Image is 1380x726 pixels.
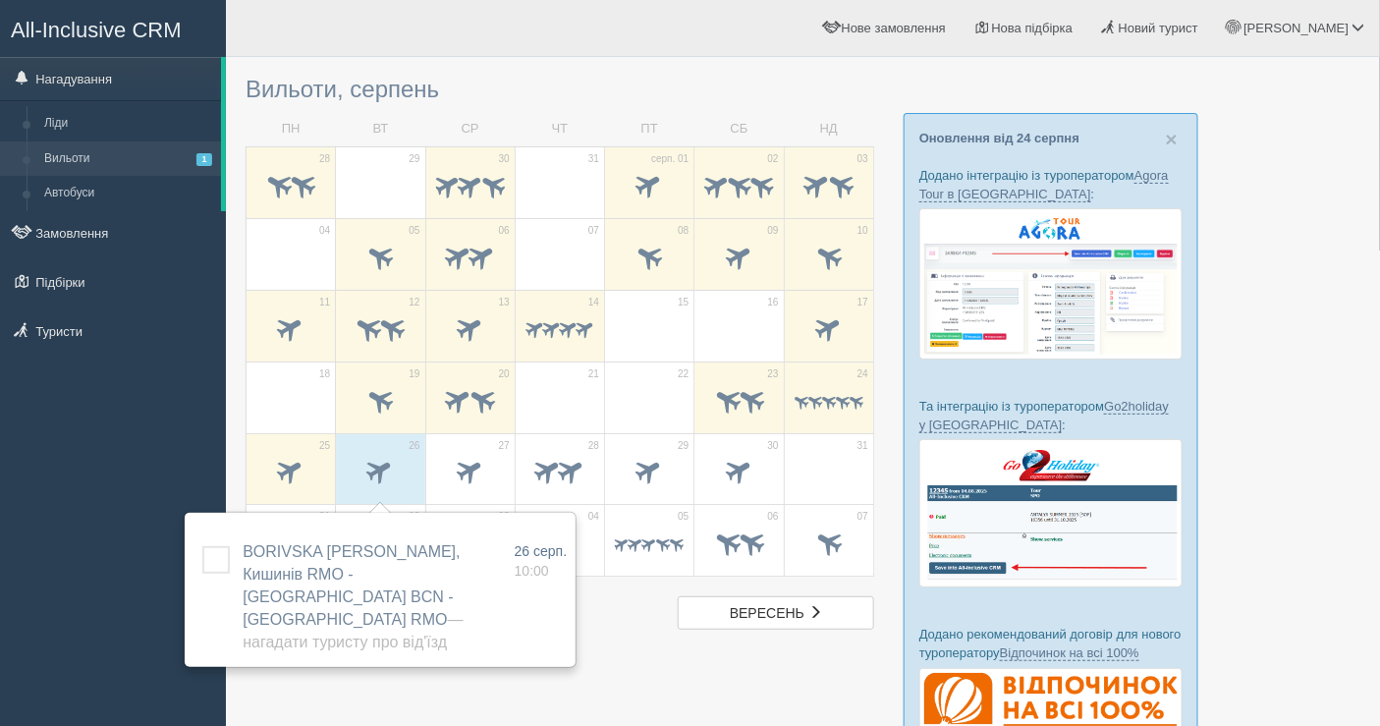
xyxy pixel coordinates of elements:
[857,439,868,453] span: 31
[1,1,225,55] a: All-Inclusive CRM
[243,543,463,649] span: BORIVSKA [PERSON_NAME], Кишинів RMO - [GEOGRAPHIC_DATA] BCN - [GEOGRAPHIC_DATA] RMO
[35,176,221,211] a: Автобуси
[319,296,330,309] span: 11
[678,367,689,381] span: 22
[588,152,599,166] span: 31
[919,439,1183,587] img: go2holiday-bookings-crm-for-travel-agency.png
[768,296,779,309] span: 16
[499,296,510,309] span: 13
[768,439,779,453] span: 30
[1000,645,1139,661] a: Відпочинок на всі 100%
[499,439,510,453] span: 27
[243,611,463,650] span: — Нагадати туристу про від'їзд
[319,439,330,453] span: 25
[919,625,1183,662] p: Додано рекомендований договір для нового туроператору
[499,152,510,166] span: 30
[247,112,336,146] td: ПН
[588,439,599,453] span: 28
[409,224,419,238] span: 05
[678,596,874,630] a: вересень
[678,510,689,524] span: 05
[588,224,599,238] span: 07
[246,77,874,102] h3: Вильоти, серпень
[588,367,599,381] span: 21
[515,112,604,146] td: ЧТ
[768,224,779,238] span: 09
[515,543,568,559] span: 26 серп.
[409,152,419,166] span: 29
[409,367,419,381] span: 19
[298,510,330,524] span: вер. 01
[1166,129,1178,149] button: Close
[499,367,510,381] span: 20
[425,112,515,146] td: СР
[842,21,946,35] span: Нове замовлення
[196,153,212,166] span: 1
[992,21,1074,35] span: Нова підбірка
[730,605,804,621] span: вересень
[319,224,330,238] span: 04
[515,563,549,579] span: 10:00
[409,510,419,524] span: 02
[768,152,779,166] span: 02
[919,208,1183,359] img: agora-tour-%D0%B7%D0%B0%D1%8F%D0%B2%D0%BA%D0%B8-%D1%81%D1%80%D0%BC-%D0%B4%D0%BB%D1%8F-%D1%82%D1%8...
[678,296,689,309] span: 15
[35,141,221,177] a: Вильоти1
[35,106,221,141] a: Ліди
[784,112,873,146] td: НД
[1119,21,1198,35] span: Новий турист
[1243,21,1349,35] span: [PERSON_NAME]
[768,510,779,524] span: 06
[588,510,599,524] span: 04
[919,131,1079,145] a: Оновлення від 24 серпня
[919,166,1183,203] p: Додано інтеграцію із туроператором :
[857,152,868,166] span: 03
[768,367,779,381] span: 23
[857,367,868,381] span: 24
[243,543,463,649] a: BORIVSKA [PERSON_NAME], Кишинів RMO - [GEOGRAPHIC_DATA] BCN - [GEOGRAPHIC_DATA] RMO— Нагадати тур...
[319,152,330,166] span: 28
[694,112,784,146] td: СБ
[1166,128,1178,150] span: ×
[857,224,868,238] span: 10
[409,296,419,309] span: 12
[11,18,182,42] span: All-Inclusive CRM
[588,296,599,309] span: 14
[678,439,689,453] span: 29
[919,168,1169,202] a: Agora Tour в [GEOGRAPHIC_DATA]
[336,112,425,146] td: ВТ
[857,510,868,524] span: 07
[499,224,510,238] span: 06
[605,112,694,146] td: ПТ
[651,152,689,166] span: серп. 01
[499,510,510,524] span: 03
[919,399,1169,433] a: Go2holiday у [GEOGRAPHIC_DATA]
[515,541,568,581] a: 26 серп. 10:00
[319,367,330,381] span: 18
[409,439,419,453] span: 26
[919,397,1183,434] p: Та інтеграцію із туроператором :
[857,296,868,309] span: 17
[678,224,689,238] span: 08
